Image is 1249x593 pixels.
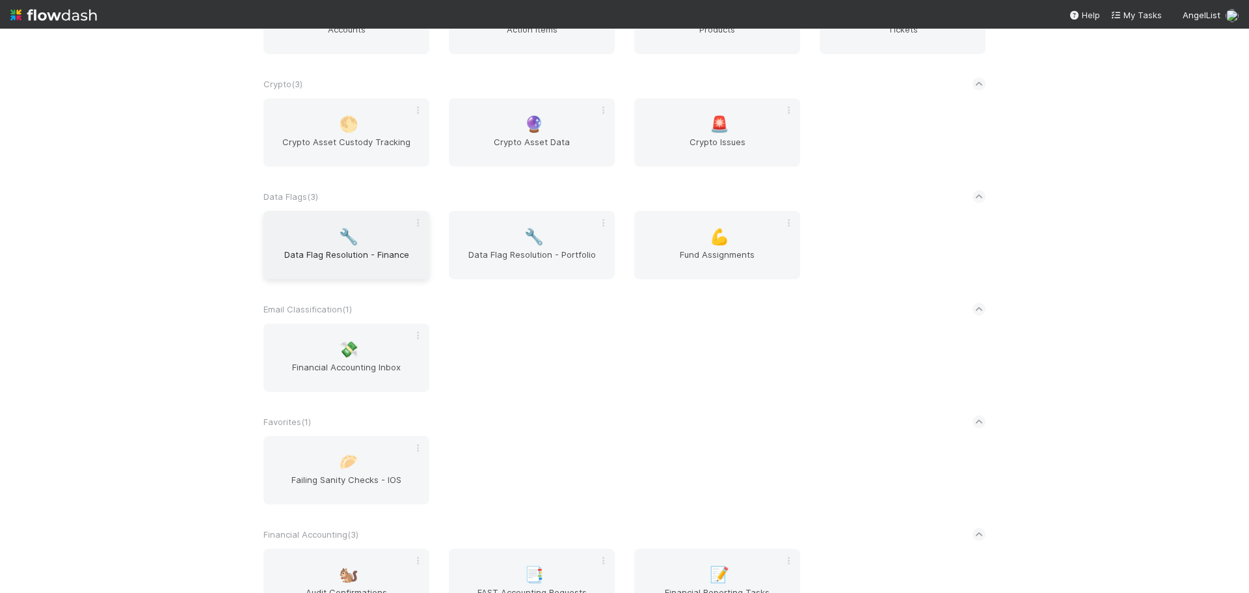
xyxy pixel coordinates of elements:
[263,211,429,279] a: 🔧Data Flag Resolution - Finance
[710,566,729,583] span: 📝
[269,23,424,49] span: Accounts
[339,228,358,245] span: 🔧
[639,248,795,274] span: Fund Assignments
[454,23,610,49] span: Action Items
[454,135,610,161] span: Crypto Asset Data
[710,116,729,133] span: 🚨
[269,473,424,499] span: Failing Sanity Checks - IOS
[710,228,729,245] span: 💪
[524,228,544,245] span: 🔧
[263,529,358,540] span: Financial Accounting ( 3 )
[1183,10,1220,20] span: AngelList
[1110,10,1162,20] span: My Tasks
[639,23,795,49] span: Products
[263,98,429,167] a: 🌕Crypto Asset Custody Tracking
[1069,8,1100,21] div: Help
[339,116,358,133] span: 🌕
[634,211,800,279] a: 💪Fund Assignments
[269,248,424,274] span: Data Flag Resolution - Finance
[10,4,97,26] img: logo-inverted-e16ddd16eac7371096b0.svg
[1226,9,1239,22] img: avatar_030f5503-c087-43c2-95d1-dd8963b2926c.png
[269,135,424,161] span: Crypto Asset Custody Tracking
[263,79,302,89] span: Crypto ( 3 )
[1110,8,1162,21] a: My Tasks
[263,324,429,392] a: 💸Financial Accounting Inbox
[449,211,615,279] a: 🔧Data Flag Resolution - Portfolio
[263,304,352,314] span: Email Classification ( 1 )
[269,361,424,387] span: Financial Accounting Inbox
[263,191,318,202] span: Data Flags ( 3 )
[449,98,615,167] a: 🔮Crypto Asset Data
[339,566,358,583] span: 🐿️
[825,23,980,49] span: Tickets
[454,248,610,274] span: Data Flag Resolution - Portfolio
[339,454,358,471] span: 🥟
[524,116,544,133] span: 🔮
[639,135,795,161] span: Crypto Issues
[263,436,429,504] a: 🥟Failing Sanity Checks - IOS
[524,566,544,583] span: 📑
[634,98,800,167] a: 🚨Crypto Issues
[339,341,358,358] span: 💸
[263,417,311,427] span: Favorites ( 1 )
